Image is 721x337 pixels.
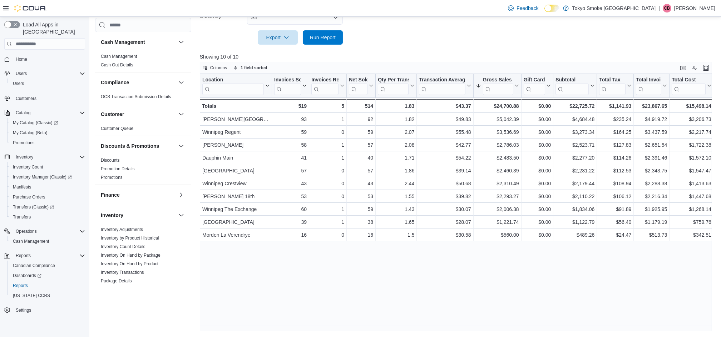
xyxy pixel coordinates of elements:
span: Users [13,81,24,86]
div: 57 [274,166,307,175]
span: Settings [16,307,31,313]
nav: Complex example [4,51,85,334]
div: [PERSON_NAME][GEOGRAPHIC_DATA] [202,115,270,124]
span: [US_STATE] CCRS [13,293,50,298]
a: Promotions [101,175,123,180]
div: $0.00 [523,205,551,213]
a: Cash Management [10,237,52,246]
div: Total Cost [672,77,705,84]
p: | [658,4,660,12]
div: 1 [311,205,344,213]
button: Net Sold [349,77,373,95]
button: Export [258,30,298,45]
div: $2,523.71 [555,141,594,149]
div: $55.48 [419,128,471,136]
div: $2,006.38 [475,205,519,213]
span: My Catalog (Classic) [13,120,58,126]
div: Gift Card Sales [523,77,545,95]
div: Transaction Average [419,77,465,95]
span: Customers [16,96,36,101]
div: $3,206.73 [672,115,711,124]
button: Inventory [101,212,176,219]
button: My Catalog (Beta) [7,128,88,138]
span: Users [16,71,27,76]
div: $2,786.03 [475,141,519,149]
div: Subtotal [555,77,589,95]
div: 0 [311,192,344,201]
button: Home [1,54,88,64]
div: Subtotal [555,77,589,84]
span: Inventory Count [10,163,85,171]
div: Totals [202,102,270,110]
div: 59 [349,128,373,136]
span: Transfers [10,213,85,221]
span: Promotion Details [101,166,135,172]
div: $2,216.34 [636,192,667,201]
span: Manifests [10,183,85,191]
div: Net Sold [349,77,367,95]
button: Inventory [177,211,186,220]
div: Winnipeg Crestview [202,179,270,188]
a: My Catalog (Beta) [10,129,50,137]
span: Catalog [16,110,30,116]
span: Purchase Orders [10,193,85,201]
div: [GEOGRAPHIC_DATA] [202,166,270,175]
span: My Catalog (Beta) [10,129,85,137]
p: [PERSON_NAME] [674,4,715,12]
button: Invoices Ref [311,77,344,95]
div: $1,572.10 [672,154,711,162]
div: [PERSON_NAME] [202,141,270,149]
button: Finance [101,191,176,198]
button: Gross Sales [475,77,519,95]
div: $50.68 [419,179,471,188]
span: Cash Out Details [101,62,133,68]
button: Inventory [13,153,36,161]
span: Users [10,79,85,88]
a: Inventory Transactions [101,270,144,275]
h3: Customer [101,111,124,118]
button: Inventory [1,152,88,162]
div: $0.00 [523,166,551,175]
button: Transfers [7,212,88,222]
div: Invoices Ref [311,77,339,84]
div: $106.12 [599,192,631,201]
div: $3,437.59 [636,128,667,136]
span: Cash Management [101,54,137,59]
a: [US_STATE] CCRS [10,291,53,300]
div: Compliance [95,92,191,104]
div: 2.44 [378,179,414,188]
button: Users [13,69,30,78]
div: 43 [274,179,307,188]
span: Inventory Count [13,164,43,170]
span: Settings [13,306,85,315]
span: Discounts [101,157,120,163]
a: OCS Transaction Submission Details [101,94,171,99]
a: Feedback [505,1,541,15]
div: Location [202,77,264,84]
span: Dashboards [10,271,85,280]
span: Promotions [101,175,123,180]
div: $39.82 [419,192,471,201]
div: 43 [349,179,373,188]
div: $127.83 [599,141,631,149]
button: Settings [1,305,88,315]
div: 59 [349,205,373,213]
a: Cash Out Details [101,62,133,67]
div: $0.00 [523,192,551,201]
div: Winnipeg Regent [202,128,270,136]
div: Net Sold [349,77,367,84]
span: Catalog [13,109,85,117]
div: 1 [311,141,344,149]
div: $2,231.22 [555,166,594,175]
div: $2,179.44 [555,179,594,188]
span: Cash Management [13,238,49,244]
p: Tokyo Smoke [GEOGRAPHIC_DATA] [572,4,656,12]
h3: Inventory [101,212,123,219]
div: $39.14 [419,166,471,175]
div: $0.00 [523,179,551,188]
a: Purchase Orders [10,193,48,201]
button: Customer [101,111,176,118]
span: Promotions [13,140,35,146]
div: $2,217.74 [672,128,711,136]
button: Users [1,69,88,79]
